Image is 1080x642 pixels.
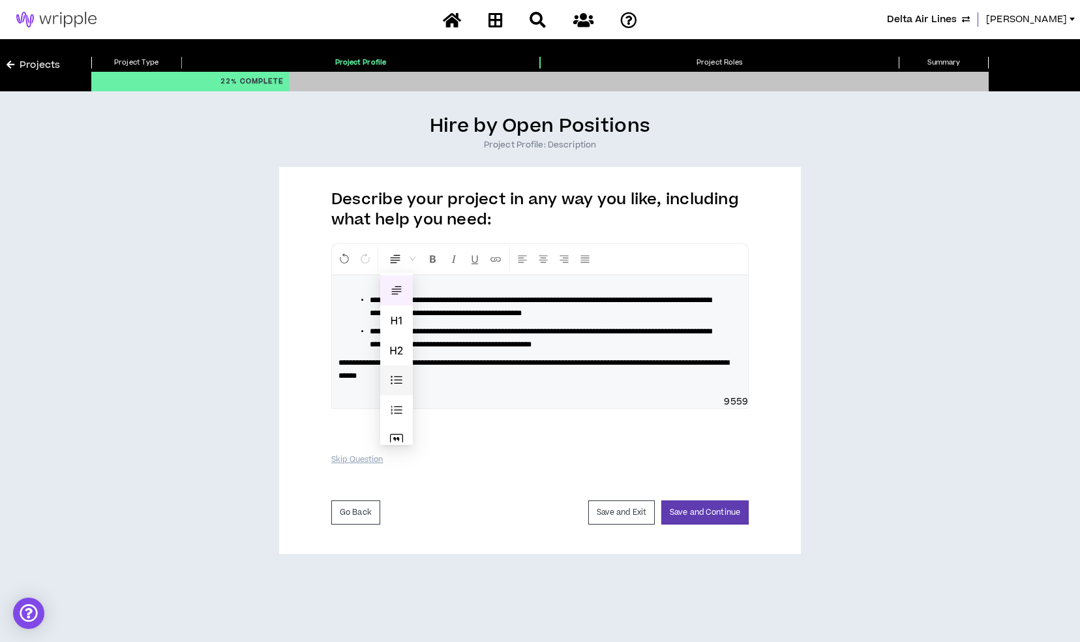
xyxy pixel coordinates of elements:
[899,57,989,69] p: Summary
[554,247,574,271] button: Right Align
[331,500,380,525] button: Go Back
[423,247,443,271] button: Format Bold
[181,57,540,69] p: Project Profile
[513,247,532,271] button: Left Align
[533,247,553,271] button: Center Align
[7,58,60,72] a: Projects
[13,598,44,629] div: Open Intercom Messenger
[575,247,595,271] button: Justify Align
[444,247,464,271] button: Format Italics
[331,448,383,471] button: Skip Question
[240,76,284,87] span: Complete
[661,500,749,525] button: Save and Continue
[220,72,284,91] p: 22 %
[465,247,485,271] button: Format Underline
[986,12,1067,27] span: [PERSON_NAME]
[7,139,1073,151] h1: Project Profile: Description
[588,500,655,525] button: Save and Exit
[355,247,375,271] button: Redo
[486,247,505,271] button: Insert Link
[91,57,181,69] p: Project Type
[887,12,957,27] span: Delta Air Lines
[540,57,899,69] p: Project Roles
[887,12,970,27] button: Delta Air Lines
[335,247,354,271] button: Undo
[724,395,748,408] span: 9559
[7,114,1073,139] h4: Hire by Open Positions
[331,189,739,236] label: Describe your project in any way you like, including what help you need:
